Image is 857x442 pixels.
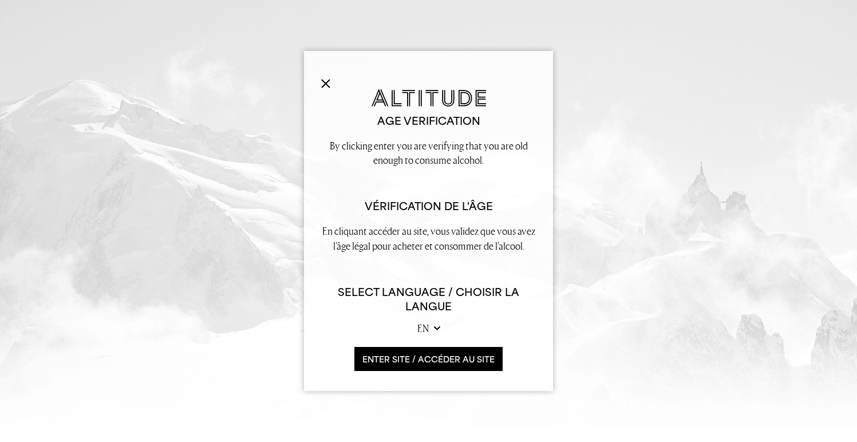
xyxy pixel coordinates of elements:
[354,347,503,372] button: ENTER SITE / accéder au site
[321,285,536,314] h6: Select Language / Choisir la langue
[321,114,536,128] h2: Age verification
[321,139,536,167] p: By clicking enter you are verifying that you are old enough to consume alcohol.
[321,79,330,88] img: Close
[321,224,536,252] p: En cliquant accéder au site, vous validez que vous avez l’âge légal pour acheter et consommer de ...
[372,89,486,106] img: Altitude Gin
[321,199,536,214] h2: Vérification de l'âge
